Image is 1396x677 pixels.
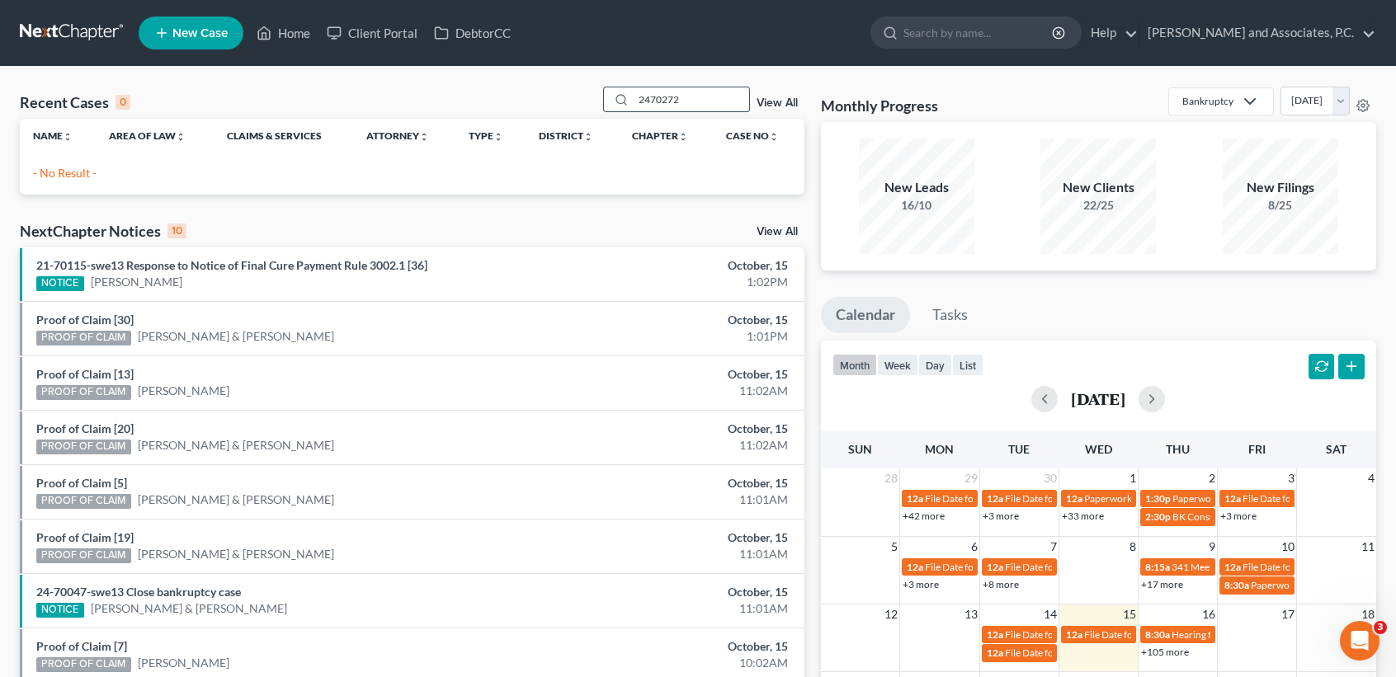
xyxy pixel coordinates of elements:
[33,129,73,142] a: Nameunfold_more
[883,468,899,488] span: 28
[1166,442,1190,456] span: Thu
[1172,492,1336,505] span: Paperwork appt for [PERSON_NAME]
[821,96,938,115] h3: Monthly Progress
[318,18,426,48] a: Client Portal
[138,491,334,508] a: [PERSON_NAME] & [PERSON_NAME]
[1280,537,1296,557] span: 10
[983,578,1019,590] a: +8 more
[20,92,130,112] div: Recent Cases
[548,312,787,328] div: October, 15
[548,529,787,546] div: October, 15
[138,655,229,671] a: [PERSON_NAME]
[1005,646,1137,659] span: File Date for [PERSON_NAME]
[1082,18,1138,48] a: Help
[634,87,749,111] input: Search by name...
[167,223,186,238] div: 10
[36,639,127,653] a: Proof of Claim [7]
[1207,537,1217,557] span: 9
[548,383,787,399] div: 11:02AM
[1139,18,1375,48] a: [PERSON_NAME] and Associates, P.C.
[1040,197,1156,214] div: 22/25
[917,297,983,333] a: Tasks
[1008,442,1030,456] span: Tue
[1084,628,1316,641] span: File Date for [PERSON_NAME][GEOGRAPHIC_DATA]
[987,628,1003,641] span: 12a
[907,492,923,505] span: 12a
[1005,492,1224,505] span: File Date for [PERSON_NAME] & [PERSON_NAME]
[548,491,787,508] div: 11:01AM
[493,132,503,142] i: unfold_more
[1366,468,1376,488] span: 4
[1286,468,1296,488] span: 3
[1121,604,1138,624] span: 15
[769,132,779,142] i: unfold_more
[918,354,952,376] button: day
[1128,468,1138,488] span: 1
[859,197,974,214] div: 16/10
[109,129,186,142] a: Area of Lawunfold_more
[91,274,182,290] a: [PERSON_NAME]
[36,494,131,509] div: PROOF OF CLAIM
[859,178,974,197] div: New Leads
[36,548,131,563] div: PROOF OF CLAIM
[925,492,1057,505] span: File Date for [PERSON_NAME]
[36,258,427,272] a: 21-70115-swe13 Response to Notice of Final Cure Payment Rule 3002.1 [36]
[36,585,241,599] a: 24-70047-swe13 Close bankruptcy case
[877,354,918,376] button: week
[548,546,787,562] div: 11:01AM
[1248,442,1266,456] span: Fri
[1207,468,1217,488] span: 2
[248,18,318,48] a: Home
[983,510,1019,522] a: +3 more
[925,561,1057,573] span: File Date for [PERSON_NAME]
[539,129,593,142] a: Districtunfold_more
[1374,621,1387,634] span: 3
[1200,604,1217,624] span: 16
[548,475,787,491] div: October, 15
[848,442,872,456] span: Sun
[548,600,787,617] div: 11:01AM
[987,646,1003,659] span: 12a
[1172,628,1300,641] span: Hearing for [PERSON_NAME]
[36,440,131,454] div: PROOF OF CLAIM
[36,657,131,672] div: PROOF OF CLAIM
[1066,492,1082,505] span: 12a
[903,17,1054,48] input: Search by name...
[907,561,923,573] span: 12a
[583,132,593,142] i: unfold_more
[1220,510,1257,522] a: +3 more
[963,604,979,624] span: 13
[548,257,787,274] div: October, 15
[33,165,791,181] p: - No Result -
[952,354,983,376] button: list
[757,97,798,109] a: View All
[1243,492,1375,505] span: File Date for [PERSON_NAME]
[1360,604,1376,624] span: 18
[987,492,1003,505] span: 12a
[116,95,130,110] div: 0
[419,132,429,142] i: unfold_more
[1066,628,1082,641] span: 12a
[548,437,787,454] div: 11:02AM
[548,421,787,437] div: October, 15
[1145,510,1171,523] span: 2:30p
[1141,578,1183,590] a: +17 more
[36,276,84,291] div: NOTICE
[548,274,787,290] div: 1:02PM
[903,510,945,522] a: +42 more
[36,421,134,435] a: Proof of Claim [20]
[726,129,779,142] a: Case Nounfold_more
[1360,537,1376,557] span: 11
[1085,442,1112,456] span: Wed
[1145,492,1171,505] span: 1:30p
[548,655,787,671] div: 10:02AM
[172,27,228,40] span: New Case
[889,537,899,557] span: 5
[987,561,1003,573] span: 12a
[138,383,229,399] a: [PERSON_NAME]
[1182,94,1233,108] div: Bankruptcy
[91,600,287,617] a: [PERSON_NAME] & [PERSON_NAME]
[548,366,787,383] div: October, 15
[36,367,134,381] a: Proof of Claim [13]
[36,476,127,490] a: Proof of Claim [5]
